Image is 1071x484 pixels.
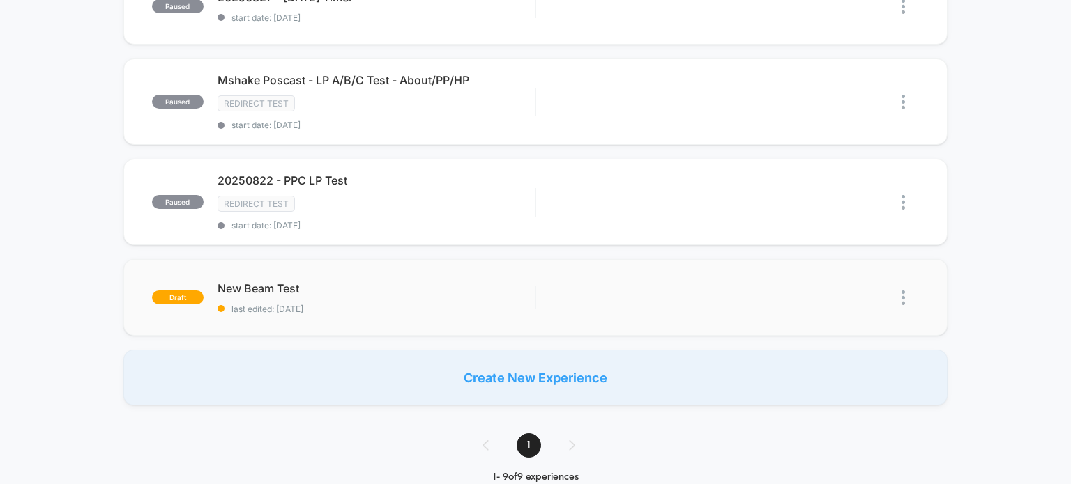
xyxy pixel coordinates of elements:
[10,259,538,272] input: Seek
[446,283,487,296] input: Volume
[152,290,204,304] span: draft
[7,278,29,300] button: Play, NEW DEMO 2025-VEED.mp4
[257,137,290,171] button: Play, NEW DEMO 2025-VEED.mp4
[218,220,535,231] span: start date: [DATE]
[218,95,295,111] span: Redirect Test
[218,196,295,212] span: Redirect Test
[218,281,535,295] span: New Beam Test
[517,433,541,458] span: 1
[218,73,535,87] span: Mshake Poscast - LP A/B/C Test - About/PP/HP
[218,173,535,187] span: 20250822 - PPC LP Test
[123,350,948,405] div: Create New Experience
[152,195,204,209] span: paused
[347,281,379,297] div: Current time
[218,13,535,23] span: start date: [DATE]
[469,471,603,483] div: 1 - 9 of 9 experiences
[381,281,418,297] div: Duration
[902,195,905,210] img: close
[218,120,535,130] span: start date: [DATE]
[902,95,905,109] img: close
[152,95,204,109] span: paused
[218,304,535,314] span: last edited: [DATE]
[902,290,905,305] img: close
